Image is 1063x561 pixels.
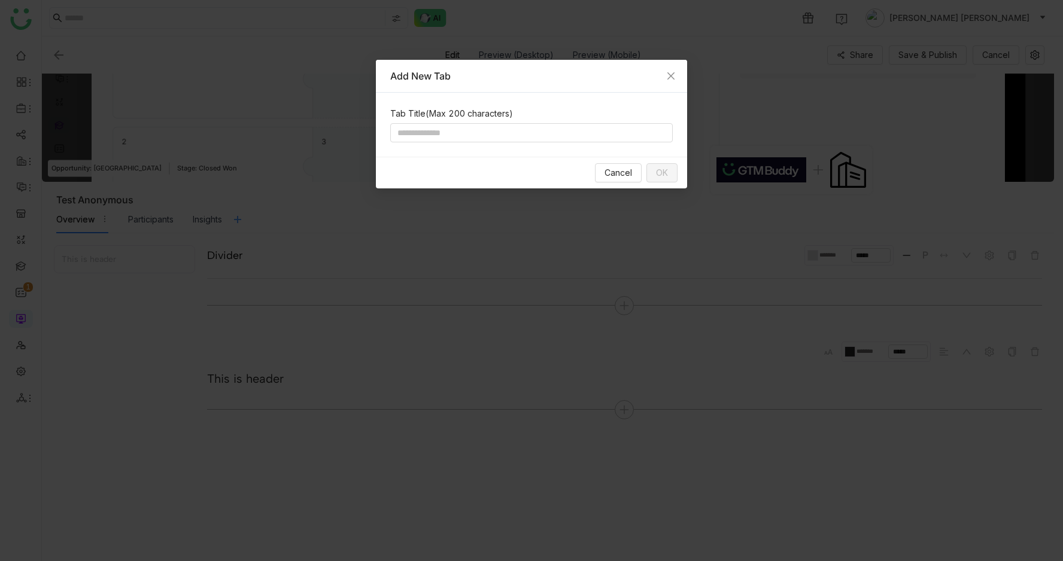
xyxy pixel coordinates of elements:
[426,108,513,118] span: (Max 200 characters)
[646,163,678,182] button: OK
[655,60,687,92] button: Close
[390,69,673,83] div: Add New Tab
[605,166,632,179] span: Cancel
[595,163,642,182] button: Cancel
[390,107,673,120] div: Tab Title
